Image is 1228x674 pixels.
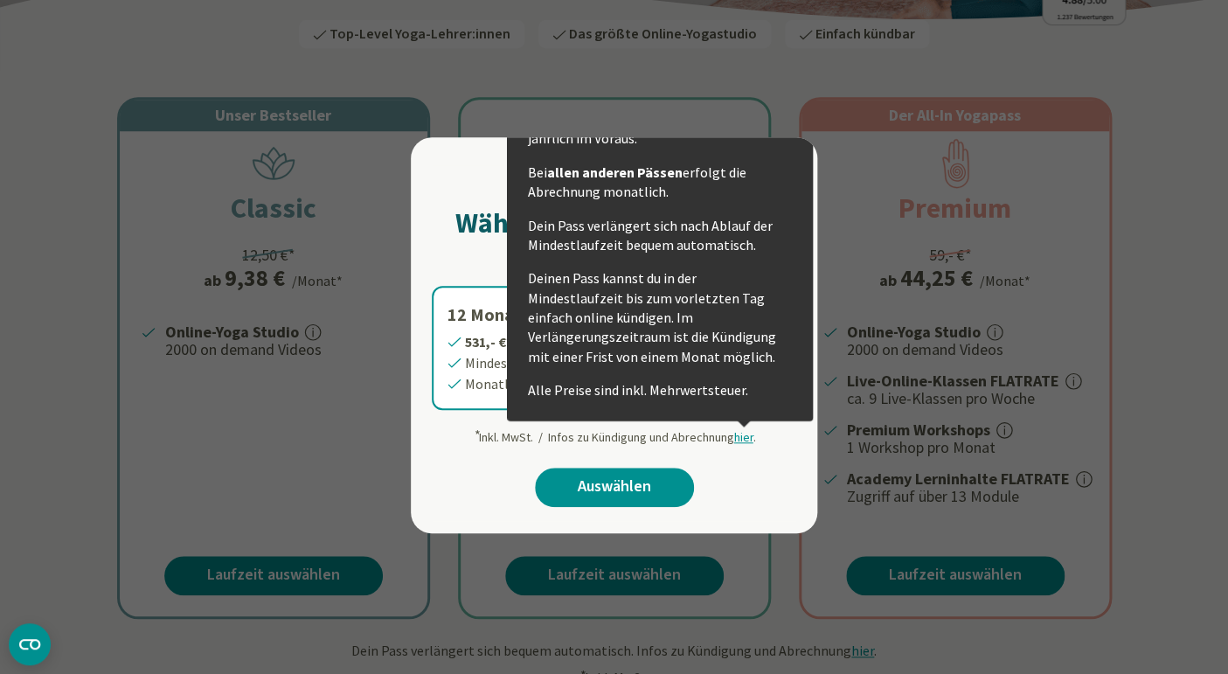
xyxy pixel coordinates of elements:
a: Auswählen [535,468,694,507]
h1: Wähle die Laufzeit für den Premium-Pass [432,205,796,275]
p: Bei erfolgt die Abrechnung monatlich. [528,162,792,201]
strong: allen anderen Pässen [547,163,683,180]
p: Alle Preise sind inkl. Mehrwertsteuer. [528,380,792,400]
span: hier [734,429,753,445]
p: Dein Pass verlängert sich nach Ablauf der Mindestlaufzeit bequem automatisch. [528,215,792,254]
div: Inkl. MwSt. / Infos zu Kündigung und Abrechnung . [473,420,756,447]
p: Deinen Pass kannst du in der Mindestlaufzeit bis zum vorletzten Tag einfach online kündigen. Im V... [528,268,792,366]
button: CMP-Widget öffnen [9,623,51,665]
